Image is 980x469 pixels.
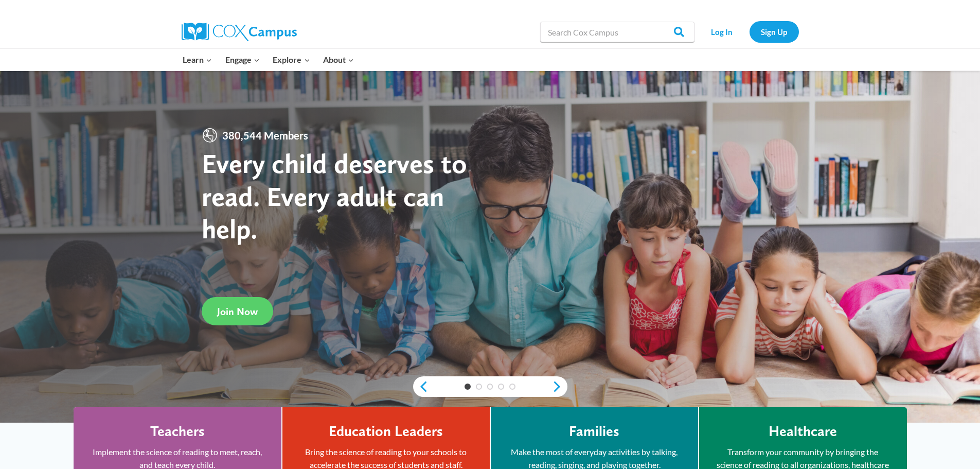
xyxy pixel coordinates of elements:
[700,21,799,42] nav: Secondary Navigation
[509,384,515,390] a: 5
[183,53,212,66] span: Learn
[487,384,493,390] a: 3
[750,21,799,42] a: Sign Up
[202,297,273,325] a: Join Now
[413,380,429,393] a: previous
[217,305,258,318] span: Join Now
[182,23,297,41] img: Cox Campus
[569,423,619,440] h4: Families
[150,423,205,440] h4: Teachers
[176,49,361,71] nav: Primary Navigation
[218,127,312,144] span: 380,544 Members
[498,384,504,390] a: 4
[273,53,310,66] span: Explore
[202,147,467,245] strong: Every child deserves to read. Every adult can help.
[769,423,837,440] h4: Healthcare
[465,384,471,390] a: 1
[413,376,567,397] div: content slider buttons
[700,21,744,42] a: Log In
[323,53,354,66] span: About
[225,53,260,66] span: Engage
[329,423,443,440] h4: Education Leaders
[540,22,694,42] input: Search Cox Campus
[476,384,482,390] a: 2
[552,380,567,393] a: next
